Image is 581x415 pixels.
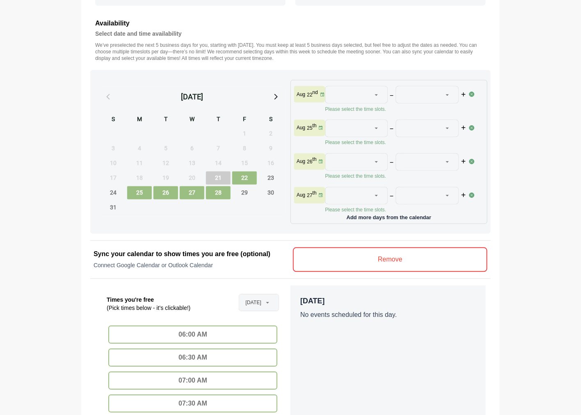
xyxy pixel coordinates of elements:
[206,186,231,199] span: Thursday, August 28, 2025
[127,172,152,185] span: Monday, August 18, 2025
[153,142,178,155] span: Tuesday, August 5, 2025
[101,186,126,199] span: Sunday, August 24, 2025
[313,157,317,163] sup: th
[94,261,288,270] p: Connect Google Calendar or Outlook Calendar
[307,92,312,98] strong: 22
[258,186,283,199] span: Saturday, August 30, 2025
[325,173,469,180] p: Please select the time slots.
[300,296,476,307] p: [DATE]
[232,127,257,140] span: Friday, August 1, 2025
[206,115,231,126] div: T
[107,296,190,304] p: Times you're free
[232,115,257,126] div: F
[181,91,203,103] div: [DATE]
[307,159,312,165] strong: 26
[95,29,486,39] h4: Select date and time availability
[101,115,126,126] div: S
[206,172,231,185] span: Thursday, August 21, 2025
[294,212,484,220] p: Add more days from the calendar
[258,172,283,185] span: Saturday, August 23, 2025
[297,192,305,199] p: Aug
[258,115,283,126] div: S
[293,248,487,272] v-button: Remove
[127,157,152,170] span: Monday, August 11, 2025
[258,142,283,155] span: Saturday, August 9, 2025
[153,115,178,126] div: T
[108,326,277,344] div: 06:00 AM
[313,89,318,95] sup: nd
[232,186,257,199] span: Friday, August 29, 2025
[232,142,257,155] span: Friday, August 8, 2025
[153,172,178,185] span: Tuesday, August 19, 2025
[297,91,305,98] p: Aug
[127,142,152,155] span: Monday, August 4, 2025
[180,172,204,185] span: Wednesday, August 20, 2025
[180,186,204,199] span: Wednesday, August 27, 2025
[206,142,231,155] span: Thursday, August 7, 2025
[94,250,288,259] h2: Sync your calendar to show times you are free (optional)
[325,106,469,112] p: Please select the time slots.
[307,193,312,199] strong: 27
[95,42,486,62] p: We’ve preselected the next 5 business days for you, starting with [DATE]. You must keep at least ...
[101,157,126,170] span: Sunday, August 10, 2025
[232,172,257,185] span: Friday, August 22, 2025
[297,158,305,165] p: Aug
[206,157,231,170] span: Thursday, August 14, 2025
[108,372,277,390] div: 07:00 AM
[325,207,469,213] p: Please select the time slots.
[127,186,152,199] span: Monday, August 25, 2025
[107,304,190,312] p: (Pick times below - it’s clickable!)
[180,115,204,126] div: W
[258,127,283,140] span: Saturday, August 2, 2025
[246,295,261,311] span: [DATE]
[258,157,283,170] span: Saturday, August 16, 2025
[313,123,317,129] sup: th
[101,172,126,185] span: Sunday, August 17, 2025
[232,157,257,170] span: Friday, August 15, 2025
[108,395,277,413] div: 07:30 AM
[325,140,469,146] p: Please select the time slots.
[180,142,204,155] span: Wednesday, August 6, 2025
[101,142,126,155] span: Sunday, August 3, 2025
[153,186,178,199] span: Tuesday, August 26, 2025
[307,126,312,131] strong: 25
[127,115,152,126] div: M
[180,157,204,170] span: Wednesday, August 13, 2025
[300,310,476,320] p: No events scheduled for this day.
[108,349,277,367] div: 06:30 AM
[95,18,486,29] h3: Availability
[153,157,178,170] span: Tuesday, August 12, 2025
[313,190,317,196] sup: th
[101,201,126,214] span: Sunday, August 31, 2025
[297,125,305,131] p: Aug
